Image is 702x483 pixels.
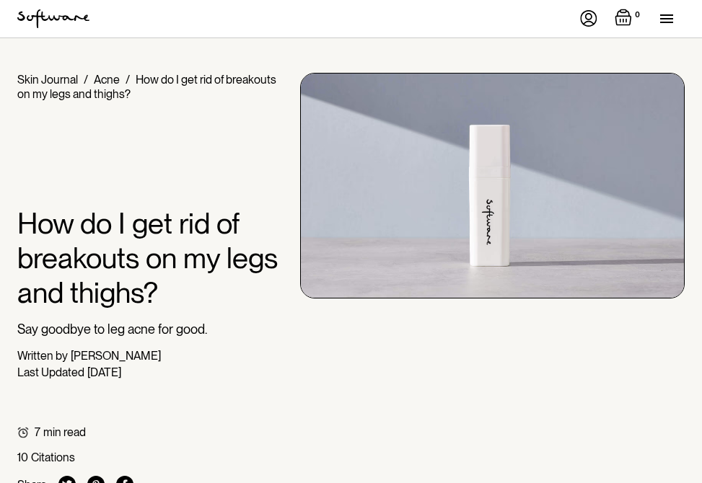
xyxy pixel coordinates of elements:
a: Open cart [615,9,643,29]
div: min read [43,425,86,439]
div: / [84,73,88,87]
div: How do I get rid of breakouts on my legs and thighs? [17,73,276,101]
div: Citations [31,451,75,464]
div: [PERSON_NAME] [71,349,161,363]
a: Skin Journal [17,73,78,87]
div: 0 [632,9,643,22]
div: Written by [17,349,68,363]
div: Last Updated [17,365,84,379]
div: 10 [17,451,28,464]
a: home [17,9,89,28]
div: 7 [35,425,40,439]
img: Software Logo [17,9,89,28]
div: / [126,73,130,87]
p: Say goodbye to leg acne for good. [17,322,289,337]
div: [DATE] [87,365,121,379]
a: Acne [94,73,120,87]
h1: How do I get rid of breakouts on my legs and thighs? [17,206,289,310]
